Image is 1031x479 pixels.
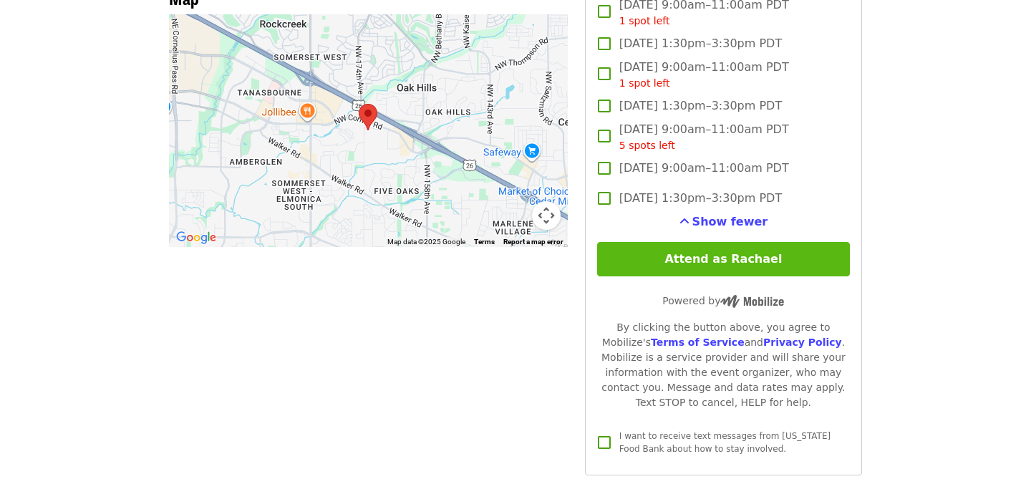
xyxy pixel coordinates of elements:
[619,121,789,153] span: [DATE] 9:00am–11:00am PDT
[692,215,768,228] span: Show fewer
[619,77,670,89] span: 1 spot left
[619,15,670,26] span: 1 spot left
[720,295,784,308] img: Powered by Mobilize
[597,320,850,410] div: By clicking the button above, you agree to Mobilize's and . Mobilize is a service provider and wi...
[619,35,782,52] span: [DATE] 1:30pm–3:30pm PDT
[532,201,561,230] button: Map camera controls
[173,228,220,247] a: Open this area in Google Maps (opens a new window)
[619,59,789,91] span: [DATE] 9:00am–11:00am PDT
[387,238,465,246] span: Map data ©2025 Google
[619,97,782,115] span: [DATE] 1:30pm–3:30pm PDT
[619,140,675,151] span: 5 spots left
[474,238,495,246] a: Terms (opens in new tab)
[763,337,842,348] a: Privacy Policy
[662,295,784,306] span: Powered by
[619,160,789,177] span: [DATE] 9:00am–11:00am PDT
[597,242,850,276] button: Attend as Rachael
[503,238,563,246] a: Report a map error
[173,228,220,247] img: Google
[619,190,782,207] span: [DATE] 1:30pm–3:30pm PDT
[619,431,831,454] span: I want to receive text messages from [US_STATE] Food Bank about how to stay involved.
[679,213,768,231] button: See more timeslots
[651,337,745,348] a: Terms of Service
